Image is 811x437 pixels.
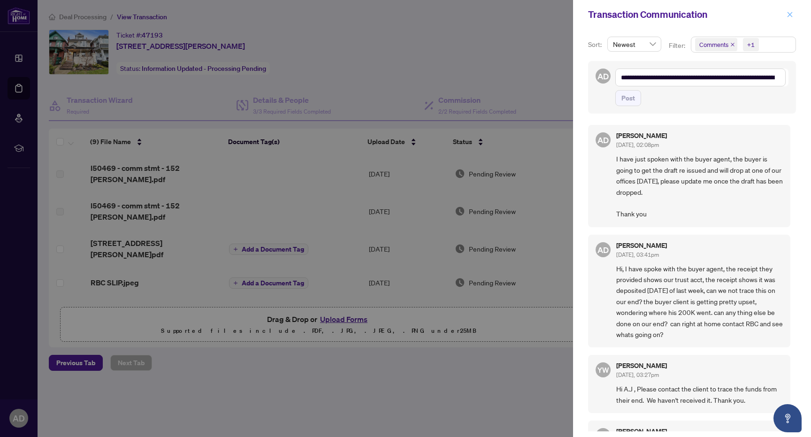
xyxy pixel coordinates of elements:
span: close [730,42,735,47]
span: I have just spoken with the buyer agent, the buyer is going to get the draft re issued and will d... [616,153,783,219]
button: Open asap [773,404,802,432]
button: Post [615,90,641,106]
p: Sort: [588,39,604,50]
span: Hi, I have spoke with the buyer agent, the receipt they provided shows our trust acct, the receip... [616,263,783,340]
h5: [PERSON_NAME] [616,242,667,249]
span: AD [597,243,609,256]
span: AD [597,70,609,83]
span: Newest [613,37,656,51]
div: +1 [747,40,755,49]
h5: [PERSON_NAME] [616,362,667,369]
span: Comments [695,38,737,51]
span: AD [597,134,609,146]
p: Filter: [669,40,687,51]
span: [DATE], 03:27pm [616,371,659,378]
div: Transaction Communication [588,8,784,22]
span: YW [597,364,609,376]
h5: [PERSON_NAME] [616,428,667,435]
span: [DATE], 02:08pm [616,141,659,148]
span: close [787,11,793,18]
span: Hi A.J , Please contact the client to trace the funds from their end. We haven't received it. Tha... [616,383,783,406]
h5: [PERSON_NAME] [616,132,667,139]
span: [DATE], 03:41pm [616,251,659,258]
span: Comments [699,40,728,49]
